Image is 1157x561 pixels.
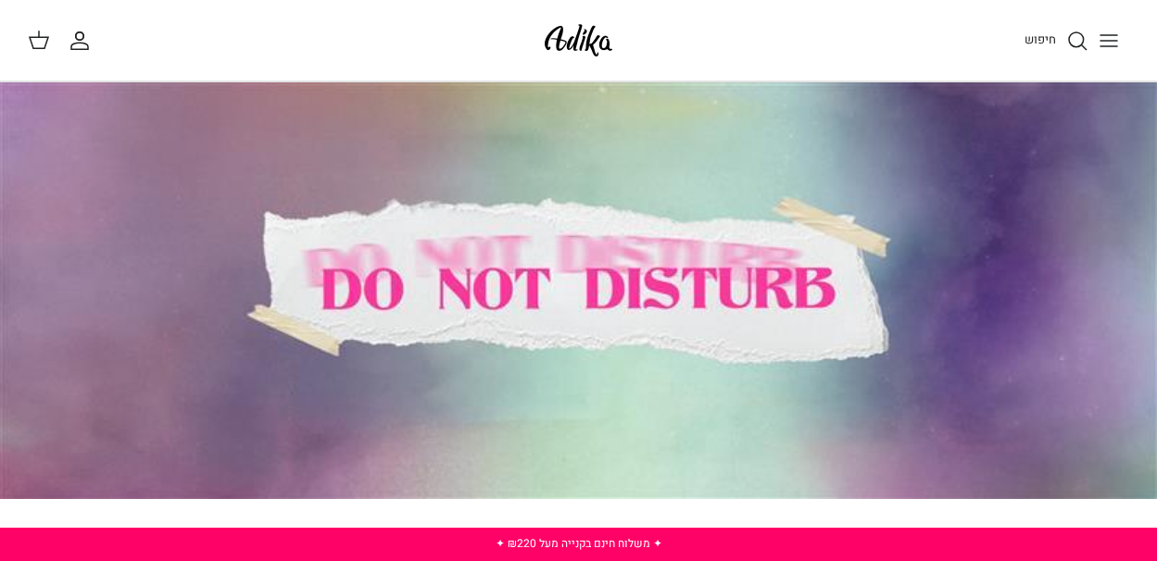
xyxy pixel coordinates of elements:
[1088,20,1129,61] button: Toggle menu
[1025,30,1088,52] a: חיפוש
[539,19,618,62] img: Adika IL
[1025,31,1056,48] span: חיפוש
[69,30,98,52] a: החשבון שלי
[496,535,662,552] a: ✦ משלוח חינם בקנייה מעל ₪220 ✦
